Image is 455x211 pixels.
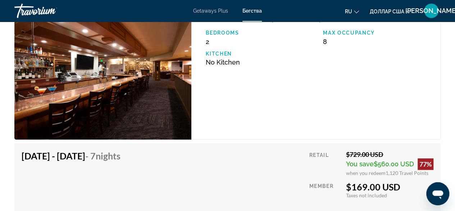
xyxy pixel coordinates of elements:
[346,181,433,192] div: $169.00 USD
[323,30,433,36] p: Max Occupancy
[193,8,228,14] a: Getaways Plus
[386,170,428,176] span: 1,120 Travel Points
[370,6,411,17] button: Изменить валюту
[426,182,449,205] iframe: Кнопка запуска окна обмена сообщениями
[309,150,341,176] div: Retail
[346,192,387,198] span: Taxes not included
[14,1,86,20] a: Травориум
[96,150,120,161] span: Nights
[345,9,352,14] font: ru
[418,158,433,170] div: 77%
[85,150,120,161] span: - 7
[206,51,316,57] p: Kitchen
[374,160,414,168] span: $560.00 USD
[346,150,433,158] div: $729.00 USD
[14,4,191,140] img: 2627O01X.jpg
[323,38,327,45] span: 8
[242,8,262,14] a: Бегства
[422,3,441,18] button: Меню пользователя
[206,58,240,66] span: No Kitchen
[346,160,374,168] span: You save
[370,9,404,14] font: доллар США
[206,30,316,36] p: Bedrooms
[345,6,359,17] button: Изменить язык
[22,150,120,161] h4: [DATE] - [DATE]
[346,170,386,176] span: when you redeem
[206,38,209,45] span: 2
